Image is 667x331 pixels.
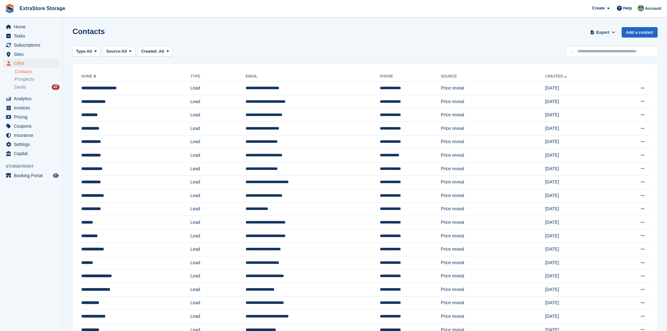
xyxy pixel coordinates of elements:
[246,72,380,82] th: Email
[190,296,246,310] td: Lead
[6,163,63,170] span: Storefront
[441,108,545,122] td: Price reveal
[441,283,545,297] td: Price reveal
[14,94,52,103] span: Analytics
[441,95,545,108] td: Price reveal
[190,243,246,256] td: Lead
[441,122,545,135] td: Price reveal
[14,76,60,83] a: Prospects
[3,171,60,180] a: menu
[14,122,52,131] span: Coupons
[545,296,612,310] td: [DATE]
[5,4,14,13] img: stora-icon-8386f47178a22dfd0bd8f6a31ec36ba5ce8667c1dd55bd0f319d3a0aa187defe.svg
[190,283,246,297] td: Lead
[103,46,135,57] button: Source: All
[190,95,246,108] td: Lead
[3,131,60,140] a: menu
[14,69,60,75] a: Contacts
[3,22,60,31] a: menu
[14,140,52,149] span: Settings
[545,149,612,162] td: [DATE]
[545,82,612,95] td: [DATE]
[638,5,644,11] img: Grant Daniel
[545,162,612,176] td: [DATE]
[3,41,60,49] a: menu
[141,49,158,54] span: Created:
[3,140,60,149] a: menu
[596,29,609,36] span: Export
[122,48,127,55] span: All
[441,82,545,95] td: Price reveal
[52,84,60,90] div: 47
[441,135,545,149] td: Price reveal
[441,270,545,283] td: Price reveal
[14,22,52,31] span: Home
[441,176,545,189] td: Price reveal
[190,202,246,216] td: Lead
[3,122,60,131] a: menu
[81,74,97,78] a: Name
[14,131,52,140] span: Insurance
[14,171,52,180] span: Booking Portal
[441,256,545,270] td: Price reveal
[14,41,52,49] span: Subscriptions
[190,149,246,162] td: Lead
[3,94,60,103] a: menu
[645,5,661,12] span: Account
[190,162,246,176] td: Lead
[87,48,92,55] span: All
[76,48,87,55] span: Type:
[52,172,60,179] a: Preview store
[589,27,617,38] button: Export
[545,189,612,202] td: [DATE]
[441,202,545,216] td: Price reveal
[14,84,60,90] a: Deals 47
[14,113,52,121] span: Pricing
[190,256,246,270] td: Lead
[190,229,246,243] td: Lead
[190,310,246,323] td: Lead
[159,49,164,54] span: All
[441,189,545,202] td: Price reveal
[17,3,68,14] a: ExtraStore Storage
[441,296,545,310] td: Price reveal
[545,310,612,323] td: [DATE]
[441,243,545,256] td: Price reveal
[545,256,612,270] td: [DATE]
[622,27,658,38] a: Add a contact
[441,229,545,243] td: Price reveal
[3,149,60,158] a: menu
[545,135,612,149] td: [DATE]
[190,176,246,189] td: Lead
[14,50,52,59] span: Sites
[441,72,545,82] th: Source
[14,84,26,90] span: Deals
[623,5,632,11] span: Help
[545,270,612,283] td: [DATE]
[190,189,246,202] td: Lead
[190,108,246,122] td: Lead
[441,216,545,229] td: Price reveal
[14,149,52,158] span: Capital
[545,216,612,229] td: [DATE]
[545,229,612,243] td: [DATE]
[14,103,52,112] span: Invoices
[545,122,612,135] td: [DATE]
[441,162,545,176] td: Price reveal
[190,72,246,82] th: Type
[190,135,246,149] td: Lead
[14,76,34,82] span: Prospects
[3,103,60,112] a: menu
[441,149,545,162] td: Price reveal
[190,216,246,229] td: Lead
[545,283,612,297] td: [DATE]
[545,202,612,216] td: [DATE]
[14,32,52,40] span: Tasks
[380,72,441,82] th: Phone
[106,48,121,55] span: Source:
[138,46,172,57] button: Created: All
[3,32,60,40] a: menu
[545,243,612,256] td: [DATE]
[592,5,605,11] span: Create
[72,27,105,36] h1: Contacts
